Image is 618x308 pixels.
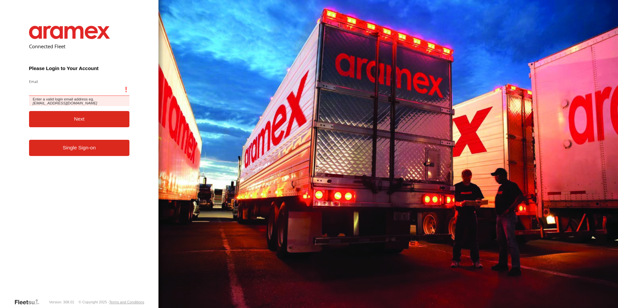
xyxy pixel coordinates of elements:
[29,26,110,39] img: Aramex
[29,79,130,84] label: Email
[29,96,130,106] span: Enter a valid login email address eg.
[29,43,130,50] h2: Connected Fleet
[14,299,45,305] a: Visit our Website
[109,300,144,304] a: Terms and Conditions
[49,300,74,304] div: Version: 308.01
[29,111,130,127] button: Next
[33,101,97,105] em: [EMAIL_ADDRESS][DOMAIN_NAME]
[79,300,144,304] div: © Copyright 2025 -
[29,140,130,156] a: Single Sign-on
[29,65,130,71] h3: Please Login to Your Account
